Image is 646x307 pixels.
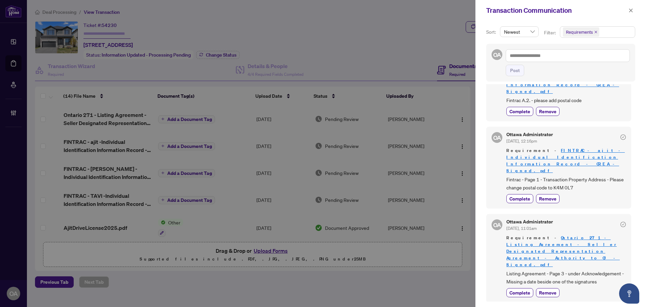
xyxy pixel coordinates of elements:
span: [DATE], 12:16pm [506,139,537,144]
span: Remove [539,195,557,202]
p: Sort: [486,28,497,36]
span: check-circle [620,222,626,227]
div: Transaction Communication [486,5,626,16]
span: Complete [509,289,530,296]
span: Fintrac - Page 1 - Transaction Property Address - Please change postal code to K4M 0L7 [506,176,626,191]
button: Remove [536,107,560,116]
span: OA [493,133,501,142]
button: Complete [506,288,533,297]
span: close [594,30,598,34]
span: Requirements [566,29,593,35]
span: check-circle [620,134,626,140]
span: OA [493,220,501,229]
span: Requirement - [506,147,626,174]
button: Remove [536,288,560,297]
h5: Ottawa Administrator [506,132,553,137]
button: Open asap [619,283,639,304]
span: Complete [509,195,530,202]
span: Complete [509,108,530,115]
button: Complete [506,194,533,203]
span: Requirement - [506,235,626,268]
h5: Ottawa Administrator [506,219,553,224]
span: close [629,8,633,13]
a: FINTRAC - ajit -Individual Identification Information Record - CREA - Signed.pdf [506,148,625,174]
button: Remove [536,194,560,203]
a: FINTRAC - ajit -Individual Identification Information Record - CREA - Signed.pdf [506,68,625,94]
span: OA [493,50,501,59]
span: Remove [539,108,557,115]
span: [DATE], 11:01am [506,226,537,231]
span: Fintrac A.2. - please add postal code [506,96,626,104]
span: Newest [504,27,535,37]
p: Filter: [544,29,557,36]
span: Remove [539,289,557,296]
button: Complete [506,107,533,116]
button: Post [506,65,524,76]
span: Listing Agreement - Page 3 - under Acknowledgement - Missing a date beside one of the signatures [506,270,626,285]
a: Ontario 271 - Listing Agreement - Seller Designated Representation Agreement - Authority to Of - ... [506,235,620,268]
span: Requirements [563,27,599,37]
